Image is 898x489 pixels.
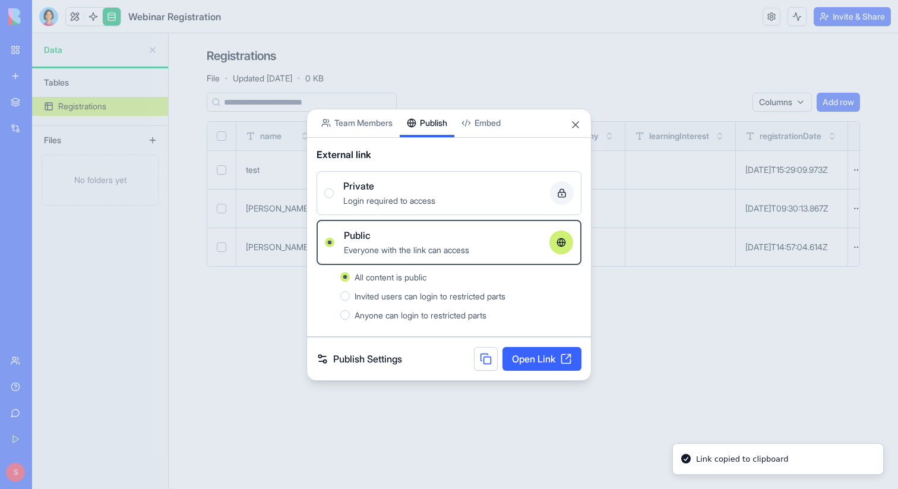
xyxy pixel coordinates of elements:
[355,272,426,282] span: All content is public
[314,109,400,137] button: Team Members
[317,352,402,366] a: Publish Settings
[325,238,334,247] button: PublicEveryone with the link can access
[343,195,435,206] span: Login required to access
[355,291,505,301] span: Invited users can login to restricted parts
[400,109,454,137] button: Publish
[344,228,371,242] span: Public
[340,272,350,282] button: All content is public
[343,179,374,193] span: Private
[344,245,469,255] span: Everyone with the link can access
[324,188,334,198] button: PrivateLogin required to access
[340,310,350,320] button: Anyone can login to restricted parts
[355,310,486,320] span: Anyone can login to restricted parts
[502,347,581,371] a: Open Link
[454,109,508,137] button: Embed
[317,147,371,162] span: External link
[340,291,350,301] button: Invited users can login to restricted parts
